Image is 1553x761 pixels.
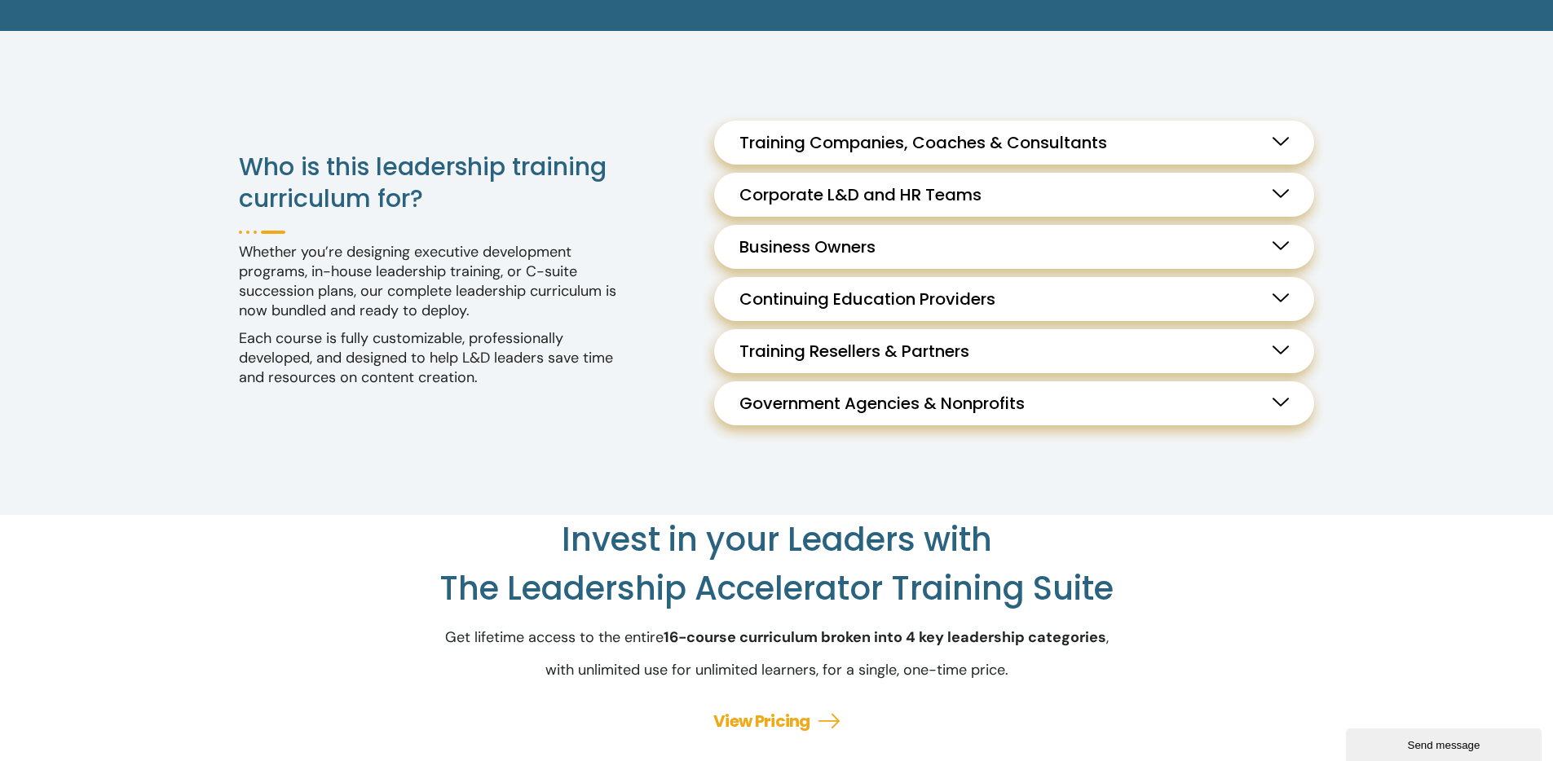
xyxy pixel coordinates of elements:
[739,394,1033,413] span: Government Agencies & Nonprofits
[739,185,990,205] span: Corporate L&D and HR Teams
[1346,725,1545,761] iframe: chat widget
[714,173,1314,217] a: Corporate L&D and HR Teams
[739,289,1004,309] span: Continuing Education Providers
[664,627,1106,647] strong: 16-course curriculum broken into 4 key leadership categories
[239,242,626,320] p: Whether you’re designing executive development programs, in-house leadership training, or C-suite...
[239,328,626,387] p: Each course is fully customizable, professionally developed, and designed to help L&D leaders sav...
[714,121,1314,165] a: Training Companies, Coaches & Consultants
[714,277,1314,321] a: Continuing Education Providers
[239,151,626,214] h2: Who is this leadership training curriculum for?
[818,710,840,732] a: View Pricing
[713,710,810,732] a: View Pricing
[714,381,1314,425] a: Government Agencies & Nonprofits
[739,237,884,257] span: Business Owners
[739,341,977,361] span: Training Resellers & Partners
[714,225,1314,269] a: Business Owners
[739,133,1115,152] span: Training Companies, Coaches & Consultants
[271,515,1282,613] h2: Invest in your Leaders with The Leadership Accelerator Training Suite
[271,621,1282,686] p: Get lifetime access to the entire , with unlimited use for unlimited learners, for a single, one-...
[714,329,1314,373] a: Training Resellers & Partners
